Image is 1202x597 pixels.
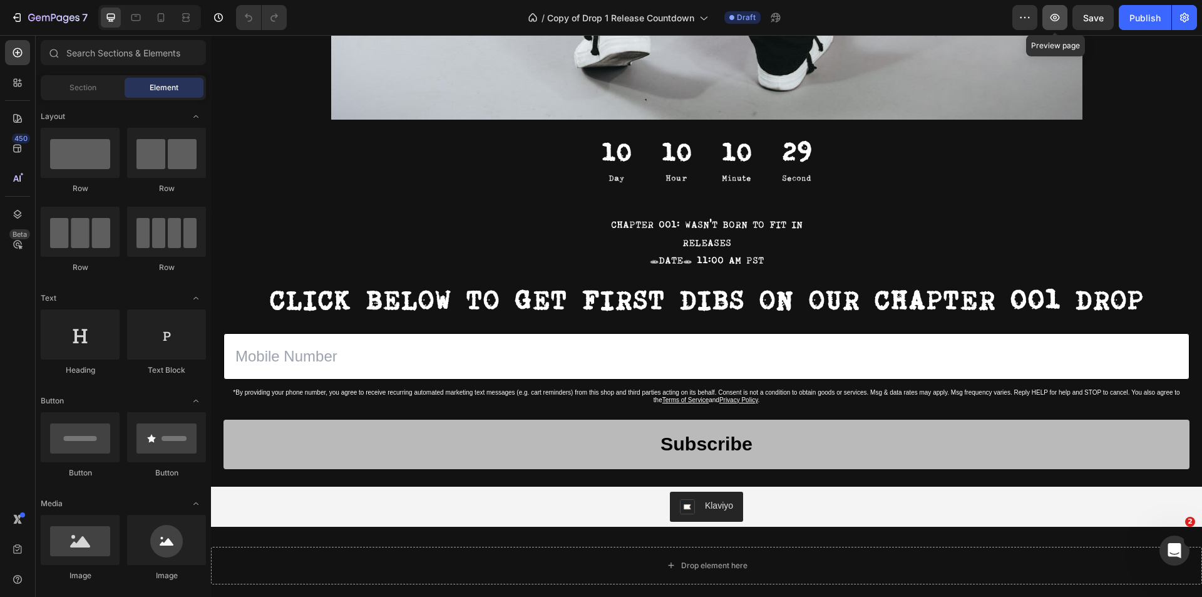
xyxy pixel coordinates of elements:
[186,494,206,514] span: Toggle open
[508,361,547,368] a: Privacy Policy
[494,464,522,477] div: Klaviyo
[150,82,178,93] span: Element
[82,10,88,25] p: 7
[511,136,541,152] p: Minute
[571,136,601,152] p: Second
[41,262,120,273] div: Row
[41,395,64,407] span: Button
[41,111,65,122] span: Layout
[459,457,532,487] button: Klaviyo
[1,199,990,217] p: RELEASES
[391,136,421,152] p: Day
[41,365,120,376] div: Heading
[571,102,601,135] div: 29
[542,11,545,24] span: /
[9,229,30,239] div: Beta
[186,391,206,411] span: Toggle open
[69,82,96,93] span: Section
[470,526,537,536] div: Drop element here
[13,354,979,369] div: *By providing your phone number, you agree to receive recurring automated marketing text messages...
[127,262,206,273] div: Row
[1083,13,1104,23] span: Save
[211,35,1202,597] iframe: Design area
[41,293,56,304] span: Text
[12,133,30,143] div: 450
[469,464,484,479] img: Klaviyo.png
[41,570,120,581] div: Image
[1185,517,1195,527] span: 2
[451,136,481,152] p: Hour
[127,467,206,479] div: Button
[547,11,694,24] span: Copy of Drop 1 Release Countdown
[13,298,979,345] input: Mobile Number
[41,498,63,509] span: Media
[127,570,206,581] div: Image
[13,385,979,434] input: Subscribe
[737,12,756,23] span: Draft
[1,181,990,199] p: CHAPTER 001: WASN'T BORN TO FIT IN
[186,288,206,308] span: Toggle open
[41,467,120,479] div: Button
[391,102,421,135] div: 10
[451,102,481,135] div: 10
[41,183,120,194] div: Row
[1,217,990,235] p: [DATE] 11:00 AM PST
[236,5,287,30] div: Undo/Redo
[5,5,93,30] button: 7
[127,183,206,194] div: Row
[511,102,541,135] div: 10
[127,365,206,376] div: Text Block
[1159,536,1189,566] iframe: Intercom live chat
[1072,5,1114,30] button: Save
[186,106,206,127] span: Toggle open
[451,361,498,368] a: Terms of Service
[1119,5,1171,30] button: Publish
[1129,11,1161,24] div: Publish
[41,40,206,65] input: Search Sections & Elements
